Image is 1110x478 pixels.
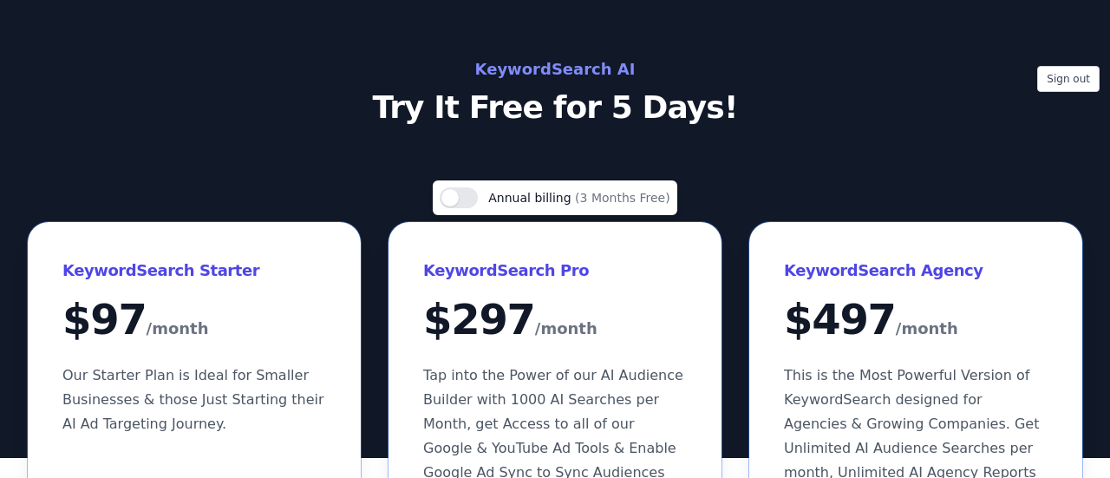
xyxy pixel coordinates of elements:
[62,257,326,285] h3: KeywordSearch Starter
[166,56,943,83] h2: KeywordSearch AI
[1037,66,1100,92] button: Sign out
[535,315,597,343] span: /month
[423,257,687,285] h3: KeywordSearch Pro
[488,191,575,205] span: Annual billing
[62,298,326,343] div: $ 97
[575,191,670,205] span: (3 Months Free)
[166,90,943,125] p: Try It Free for 5 Days!
[896,315,958,343] span: /month
[784,257,1048,285] h3: KeywordSearch Agency
[423,298,687,343] div: $ 297
[147,315,209,343] span: /month
[62,367,324,432] span: Our Starter Plan is Ideal for Smaller Businesses & those Just Starting their AI Ad Targeting Jour...
[784,298,1048,343] div: $ 497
